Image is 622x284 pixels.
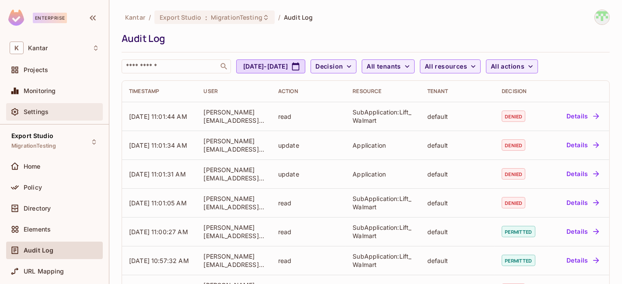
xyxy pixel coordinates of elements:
div: User [203,88,264,95]
span: denied [502,111,525,122]
span: Export Studio [11,132,53,139]
button: Details [563,253,602,267]
span: All actions [491,61,524,72]
button: Details [563,138,602,152]
div: [PERSON_NAME][EMAIL_ADDRESS][DOMAIN_NAME] [203,194,264,211]
span: Audit Log [24,247,53,254]
span: Audit Log [284,13,313,21]
div: Application [353,170,413,178]
li: / [149,13,151,21]
button: Details [563,196,602,210]
div: read [278,256,339,265]
span: Workspace: Kantar [28,45,48,52]
div: SubApplication:Lift_Walmart [353,252,413,269]
div: default [427,170,488,178]
span: URL Mapping [24,268,64,275]
span: [DATE] 11:00:27 AM [129,228,188,236]
div: [PERSON_NAME][EMAIL_ADDRESS][DOMAIN_NAME] [203,108,264,125]
button: All tenants [362,59,414,73]
span: Export Studio [160,13,202,21]
button: [DATE]-[DATE] [236,59,305,73]
span: [DATE] 11:01:31 AM [129,170,186,178]
div: [PERSON_NAME][EMAIL_ADDRESS][DOMAIN_NAME] [203,252,264,269]
button: All resources [420,59,481,73]
span: [DATE] 11:01:05 AM [129,199,187,207]
span: [DATE] 11:01:44 AM [129,113,187,120]
div: [PERSON_NAME][EMAIL_ADDRESS][DOMAIN_NAME] [203,223,264,240]
div: read [278,199,339,207]
div: SubApplication:Lift_Walmart [353,223,413,240]
button: Decision [311,59,356,73]
span: denied [502,197,525,208]
div: default [427,112,488,121]
img: SReyMgAAAABJRU5ErkJggg== [8,10,24,26]
li: / [278,13,280,21]
span: Elements [24,226,51,233]
div: SubApplication:Lift_Walmart [353,108,413,125]
span: [DATE] 11:01:34 AM [129,142,187,149]
span: MigrationTesting [211,13,262,21]
span: All tenants [367,61,401,72]
span: permitted [502,226,535,237]
div: read [278,228,339,236]
div: Resource [353,88,413,95]
div: Audit Log [122,32,605,45]
span: Monitoring [24,87,56,94]
div: default [427,256,488,265]
div: [PERSON_NAME][EMAIL_ADDRESS][DOMAIN_NAME] [203,166,264,182]
button: All actions [486,59,538,73]
button: Details [563,225,602,239]
span: Policy [24,184,42,191]
span: Projects [24,66,48,73]
div: default [427,228,488,236]
div: Enterprise [33,13,67,23]
div: update [278,170,339,178]
div: default [427,199,488,207]
div: Timestamp [129,88,189,95]
button: Details [563,167,602,181]
div: Action [278,88,339,95]
span: Home [24,163,41,170]
span: MigrationTesting [11,142,56,149]
span: permitted [502,255,535,266]
span: Decision [315,61,343,72]
div: Decision [502,88,542,95]
span: [DATE] 10:57:32 AM [129,257,189,264]
div: [PERSON_NAME][EMAIL_ADDRESS][DOMAIN_NAME] [203,137,264,153]
span: the active workspace [125,13,145,21]
button: Details [563,109,602,123]
span: K [10,42,24,54]
img: Devesh.Kumar@Kantar.com [595,10,609,24]
span: Directory [24,205,51,212]
span: Settings [24,108,49,115]
span: All resources [425,61,467,72]
div: update [278,141,339,149]
div: SubApplication:Lift_Walmart [353,194,413,211]
div: Application [353,141,413,149]
div: read [278,112,339,121]
span: denied [502,168,525,180]
div: default [427,141,488,149]
div: Tenant [427,88,488,95]
span: : [205,14,208,21]
span: denied [502,139,525,151]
